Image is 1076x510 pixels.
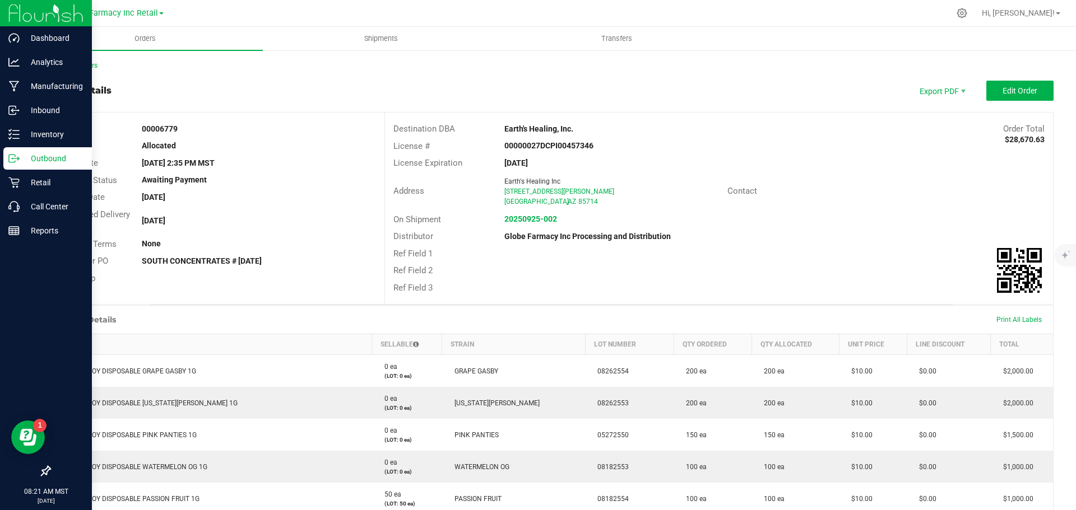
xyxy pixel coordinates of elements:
th: Item [50,334,372,355]
a: Orders [27,27,263,50]
strong: $28,670.63 [1005,135,1045,144]
inline-svg: Call Center [8,201,20,212]
span: $0.00 [913,431,936,439]
span: 50 ea [379,490,401,498]
span: Distributor [393,231,433,241]
iframe: Resource center [11,420,45,454]
span: 200 ea [680,367,707,375]
strong: Earth's Healing, Inc. [504,124,573,133]
img: Scan me! [997,248,1042,293]
p: 08:21 AM MST [5,486,87,497]
span: Earth's Healing Inc [504,177,560,185]
inline-svg: Outbound [8,153,20,164]
span: GRAPE GASBY [449,367,498,375]
th: Sellable [372,334,442,355]
span: Destination DBA [393,124,455,134]
span: Edit Order [1003,86,1037,95]
span: License # [393,141,430,151]
span: $0.00 [913,495,936,503]
inline-svg: Inventory [8,129,20,140]
inline-svg: Dashboard [8,32,20,44]
span: 150 ea [680,431,707,439]
span: 0 ea [379,427,397,434]
span: , [567,198,568,205]
span: $10.00 [846,495,873,503]
strong: 00000027DCPI00457346 [504,141,593,150]
button: Edit Order [986,81,1054,101]
span: $10.00 [846,431,873,439]
span: 05272550 [592,431,629,439]
iframe: Resource center unread badge [33,419,47,432]
span: 150 ea [758,431,785,439]
span: Transfers [586,34,647,44]
span: 0 ea [379,458,397,466]
strong: Awaiting Payment [142,175,207,184]
strong: None [142,239,161,248]
strong: [DATE] [504,158,528,167]
th: Qty Allocated [752,334,839,355]
th: Strain [442,334,585,355]
span: $1,500.00 [998,431,1033,439]
span: 85714 [578,198,598,205]
span: Order Total [1003,124,1045,134]
span: 100 ea [680,495,707,503]
a: 20250925-002 [504,214,557,223]
p: Inventory [20,128,87,141]
p: Reports [20,224,87,237]
span: $0.00 [913,367,936,375]
span: $2,000.00 [998,399,1033,407]
span: $1,000.00 [998,463,1033,471]
span: Ref Field 2 [393,265,433,275]
span: $2,000.00 [998,367,1033,375]
p: (LOT: 0 ea) [379,372,435,380]
span: [GEOGRAPHIC_DATA] [504,198,569,205]
span: License Expiration [393,158,462,168]
inline-svg: Inbound [8,105,20,116]
p: (LOT: 50 ea) [379,499,435,508]
span: $0.00 [913,399,936,407]
strong: [DATE] [142,193,165,202]
span: 08262554 [592,367,629,375]
strong: Globe Farmacy Inc Processing and Distribution [504,232,671,241]
span: 100 ea [680,463,707,471]
span: WATERMELON OG [449,463,509,471]
span: 08182554 [592,495,629,503]
li: Export PDF [908,81,975,101]
span: 08262553 [592,399,629,407]
p: (LOT: 0 ea) [379,436,435,444]
span: Orders [119,34,171,44]
span: PINK PANTIES [449,431,499,439]
p: (LOT: 0 ea) [379,467,435,476]
th: Unit Price [839,334,907,355]
th: Line Discount [907,334,990,355]
span: CURE INJOY DISPOSABLE WATERMELON OG 1G [57,463,207,471]
span: On Shipment [393,214,441,224]
p: Call Center [20,200,87,213]
span: Contact [727,186,757,196]
span: Globe Farmacy Inc Retail [66,8,158,18]
span: 200 ea [758,399,785,407]
p: Inbound [20,104,87,117]
span: Hi, [PERSON_NAME]! [982,8,1055,17]
span: [STREET_ADDRESS][PERSON_NAME] [504,188,614,195]
strong: Allocated [142,141,176,150]
span: $0.00 [913,463,936,471]
strong: SOUTH CONCENTRATES # [DATE] [142,256,262,265]
span: 0 ea [379,395,397,403]
span: CURE INJOY DISPOSABLE PASSION FRUIT 1G [57,495,200,503]
strong: 00006779 [142,124,178,133]
a: Transfers [499,27,735,50]
th: Total [991,334,1053,355]
span: Address [393,186,424,196]
span: [US_STATE][PERSON_NAME] [449,399,540,407]
qrcode: 00006779 [997,248,1042,293]
p: [DATE] [5,497,87,505]
span: PASSION FRUIT [449,495,502,503]
span: Ref Field 3 [393,283,433,293]
span: 100 ea [758,495,785,503]
span: 100 ea [758,463,785,471]
span: Requested Delivery Date [58,209,130,232]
